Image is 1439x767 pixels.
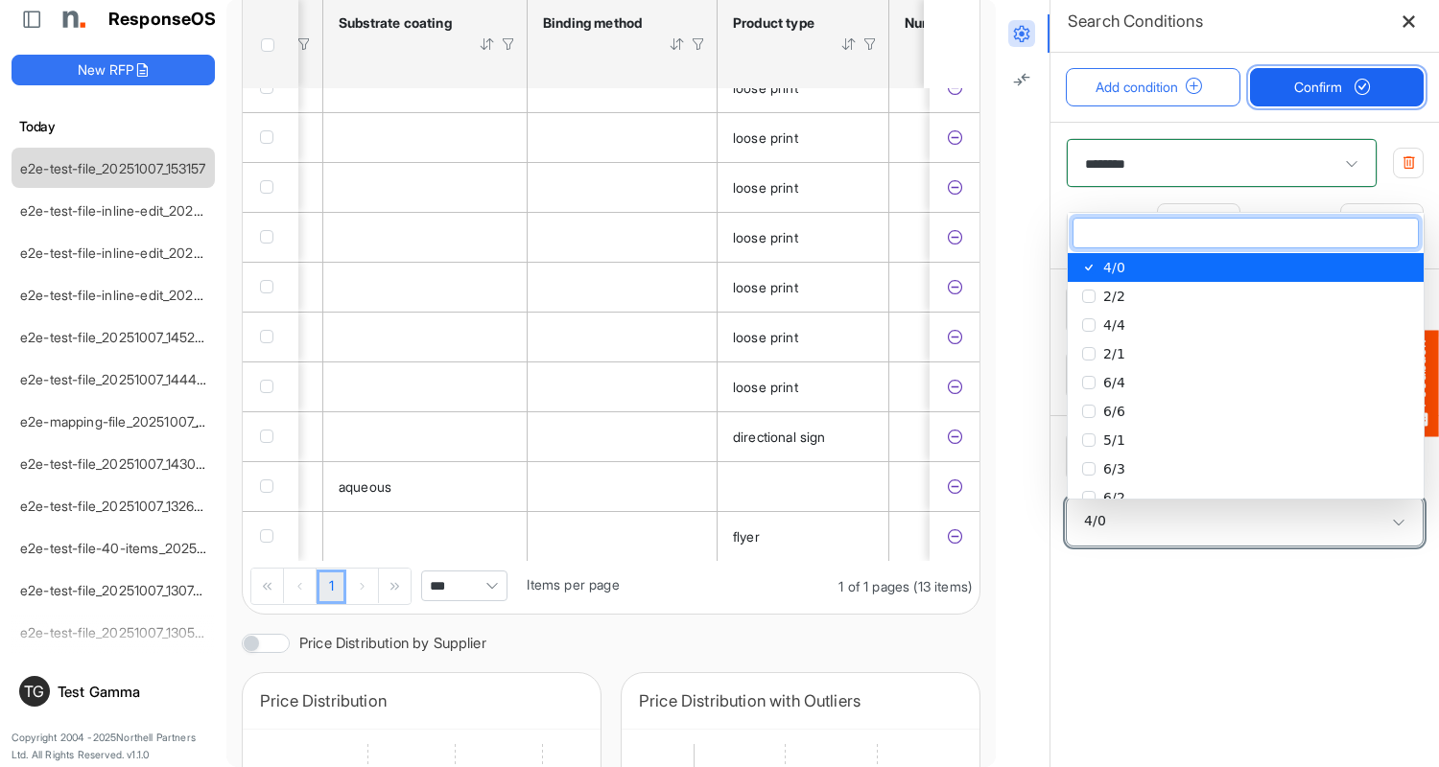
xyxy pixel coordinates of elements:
td: is template cell Column Header httpsnorthellcomontologiesmapping-rulesassemblyhasbindingmethod [528,312,718,361]
td: loose print is template cell Column Header httpsnorthellcomontologiesmapping-rulesproducthasprodu... [718,262,889,312]
span: loose print [733,179,798,196]
td: e3fa98a2-260f-4468-96a3-1744a6969c3b is template cell Column Header [930,461,983,511]
label: Price Distribution by Supplier [299,636,486,650]
span: Items per page [527,576,619,593]
span: aqueous [339,478,391,495]
button: Exclude [945,228,964,247]
td: is template cell Column Header httpsnorthellcomontologiesmapping-rulesassemblyhasbindingmethod [528,411,718,461]
div: Go to previous page [284,569,317,603]
div: Number of versions [905,14,1032,32]
input: multiselect [1076,507,1084,508]
div: Go to last page [379,569,411,603]
a: Page 1 of 1 Pages [317,569,346,604]
td: is template cell Column Header httpsnorthellcomontologiesmapping-rulesmanufacturinghassubstrateco... [323,411,528,461]
td: 26 is template cell Column Header httpsnorthellcomontologiesmapping-rulesorderhasnumberofversions [889,361,1106,411]
span: 6/4 [1103,375,1125,390]
span: 4/0 [1103,260,1125,275]
div: Go to first page [251,569,284,603]
td: checkbox [243,162,298,212]
input: multiselect [1073,219,1418,247]
td: flyer is template cell Column Header httpsnorthellcomontologiesmapping-rulesproducthasproducttype [718,511,889,561]
h6: Today [12,116,215,137]
td: 1 is template cell Column Header httpsnorthellcomontologiesmapping-rulesorderhasnumberofversions [889,162,1106,212]
td: 1 is template cell Column Header httpsnorthellcomontologiesmapping-rulesorderhasnumberofversions [889,262,1106,312]
span: 2/1 [1103,346,1125,361]
span: Pagerdropdown [421,570,507,601]
td: checkbox [243,312,298,361]
span: TG [24,684,44,699]
span: (13 items) [913,578,972,594]
button: Exclude [945,178,964,198]
span: In Between [1066,217,1147,239]
td: directional sign is template cell Column Header httpsnorthellcomontologiesmapping-rulesproducthas... [718,411,889,461]
span: loose print [733,329,798,345]
a: e2e-mapping-file_20251007_133137 [20,413,236,430]
button: Exclude [945,128,964,148]
td: is template cell Column Header httpsnorthellcomontologiesmapping-rulesmanufacturinghassubstrateco... [323,262,528,312]
td: is template cell Column Header httpsnorthellcomontologiesmapping-rulesassemblyhasbindingmethod [528,361,718,411]
div: Pager Container [243,561,979,614]
div: Filter Icon [295,35,313,53]
button: Exclude [945,527,964,546]
a: e2e-test-file-inline-edit_20251007_151626 [20,202,274,219]
span: loose print [733,379,798,395]
a: e2e-test-file_20251007_130749 [20,582,210,598]
a: e2e-test-file-inline-edit_20251007_150549 [20,287,279,303]
button: Add condition [1066,68,1240,106]
span: Confirm [1294,77,1379,98]
td: loose print is template cell Column Header httpsnorthellcomontologiesmapping-rulesproducthasprodu... [718,162,889,212]
td: is template cell Column Header httpsnorthellcomontologiesmapping-rulesmanufacturinghassubstrateco... [323,511,528,561]
span: 5/1 [1103,432,1125,448]
div: Filter Icon [690,35,707,53]
span: 4/0 [1076,513,1112,528]
td: is template cell Column Header httpsnorthellcomontologiesmapping-rulesassemblyhasbindingmethod [528,112,718,162]
td: is template cell Column Header httpsnorthellcomontologiesmapping-rulesassemblyhasbindingmethod [528,461,718,511]
span: flyer [733,528,760,545]
a: e2e-test-file_20251007_145239 [20,329,211,345]
td: 1b5d08f9-4040-4079-af61-c4473c792e07 is template cell Column Header [930,162,983,212]
div: Substrate coating [339,14,454,32]
div: Product type [733,14,815,32]
td: checkbox [243,262,298,312]
td: is template cell Column Header httpsnorthellcomontologiesmapping-rulesproducthasproducttype [718,461,889,511]
span: 6/3 [1103,461,1125,476]
td: checkbox [243,461,298,511]
td: checkbox [243,212,298,262]
td: 1 is template cell Column Header httpsnorthellcomontologiesmapping-rulesorderhasnumberofversions [889,511,1106,561]
span: 1 of 1 pages [838,578,909,594]
button: Exclude [945,428,964,447]
button: Exclude [945,378,964,397]
div: Price Distribution with Outliers [639,687,962,714]
td: ce1610e9-c7df-403f-8f4f-75b0e133c9eb is template cell Column Header [930,511,983,561]
td: is template cell Column Header httpsnorthellcomontologiesmapping-rulesmanufacturinghassubstrateco... [323,361,528,411]
td: f995857e-24d0-4743-9394-09b329ac956a is template cell Column Header [930,312,983,361]
td: is template cell Column Header httpsnorthellcomontologiesmapping-rulesassemblyhasbindingmethod [528,511,718,561]
td: is template cell Column Header httpsnorthellcomontologiesmapping-rulesmanufacturinghassubstrateco... [323,212,528,262]
span: 6/2 [1103,490,1125,505]
button: Exclude [945,328,964,347]
td: loose print is template cell Column Header httpsnorthellcomontologiesmapping-rulesproducthasprodu... [718,361,889,411]
h1: ResponseOS [108,10,217,30]
div: Filter Icon [861,35,879,53]
td: is template cell Column Header httpsnorthellcomontologiesmapping-rulesassemblyhasbindingmethod [528,162,718,212]
span: 2/2 [1103,289,1125,304]
td: 1 is template cell Column Header httpsnorthellcomontologiesmapping-rulesorderhasnumberofversions [889,112,1106,162]
td: 1 is template cell Column Header httpsnorthellcomontologiesmapping-rulesorderhasnumberofversions [889,461,1106,511]
span: loose print [733,229,798,245]
button: Confirm [1250,68,1425,106]
td: checkbox [243,112,298,162]
span: 6/6 [1103,404,1125,419]
div: Binding method [543,14,644,32]
td: is template cell Column Header httpsnorthellcomontologiesmapping-rulesassemblyhasbindingmethod [528,212,718,262]
div: Go to next page [346,569,379,603]
button: New RFP [12,55,215,85]
button: Exclude [945,477,964,497]
a: e2e-test-file-inline-edit_20251007_150855 [20,244,278,261]
a: e2e-test-file_20251007_143038 [20,455,212,472]
td: checkbox [243,361,298,411]
a: e2e-test-file_20251007_144407 [20,371,213,387]
a: e2e-test-file-40-items_20251007_131038 [20,540,271,556]
td: ed43032b-0f87-45a9-94ac-491a2eadbad1 is template cell Column Header [930,112,983,162]
td: loose print is template cell Column Header httpsnorthellcomontologiesmapping-rulesproducthasprodu... [718,112,889,162]
td: is template cell Column Header httpsnorthellcomontologiesmapping-rulesmanufacturinghassubstrateco... [323,112,528,162]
